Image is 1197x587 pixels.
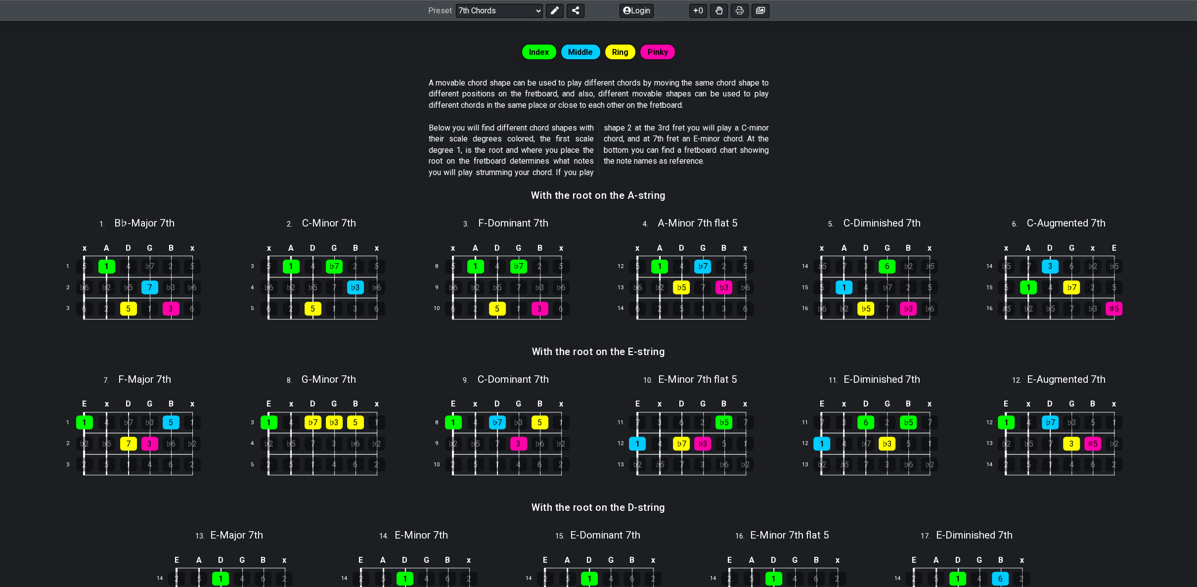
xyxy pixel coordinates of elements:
[735,240,756,256] td: x
[141,437,158,451] div: 3
[810,396,833,412] td: E
[836,302,852,316] div: ♭2
[478,217,548,229] span: F - Dominant 7th
[877,396,898,412] td: G
[98,302,115,316] div: 2
[429,78,769,111] p: A movable chord shape can be used to play different chords by moving the same chord shape to diff...
[445,437,462,451] div: ♭2
[798,298,821,319] td: 16
[442,240,465,256] td: x
[813,280,830,294] div: 5
[715,280,732,294] div: ♭3
[919,240,940,256] td: x
[1106,302,1122,316] div: ♯5
[95,240,118,256] td: A
[445,260,462,273] div: 5
[287,375,302,386] span: 8 .
[261,437,277,451] div: ♭2
[76,437,93,451] div: ♭2
[829,375,843,386] span: 11 .
[713,240,735,256] td: B
[692,240,713,256] td: G
[529,396,550,412] td: B
[658,217,738,229] span: A - Minor 7th flat 5
[1017,396,1039,412] td: x
[76,260,93,273] div: 5
[326,415,343,429] div: ♭3
[261,415,277,429] div: 1
[120,260,137,273] div: 4
[345,396,366,412] td: B
[326,280,343,294] div: 7
[673,415,690,429] div: 6
[629,302,646,316] div: 6
[629,415,646,429] div: 7
[245,298,268,319] td: 5
[553,302,570,316] div: 6
[1063,302,1080,316] div: 7
[463,219,478,230] span: 3 .
[737,260,754,273] div: 5
[1063,260,1080,273] div: 6
[1106,280,1122,294] div: 5
[1106,415,1122,429] div: 1
[163,302,179,316] div: 3
[643,375,658,386] span: 10 .
[1039,240,1061,256] td: D
[982,433,1006,454] td: 13
[73,240,96,256] td: x
[737,415,754,429] div: 7
[1017,240,1039,256] td: A
[879,280,895,294] div: ♭7
[613,412,637,433] td: 11
[305,260,321,273] div: 4
[694,302,711,316] div: 1
[60,412,84,433] td: 1
[184,437,201,451] div: ♭2
[118,373,171,385] span: F - Major 7th
[1027,373,1105,385] span: E - Augmented 7th
[181,396,203,412] td: x
[1042,302,1059,316] div: ♭5
[620,4,654,18] button: Login
[836,260,852,273] div: 7
[429,256,453,277] td: 8
[531,190,666,201] h3: With the root on the A-string
[60,433,84,454] td: 2
[429,123,769,178] p: Below you will find different chord shapes with their scale degrees colored, the first scale degr...
[813,302,830,316] div: ♭6
[1084,302,1101,316] div: ♭3
[76,415,93,429] div: 1
[305,280,321,294] div: ♭5
[673,302,690,316] div: 5
[1082,396,1103,412] td: B
[694,260,711,273] div: ♭7
[464,240,487,256] td: A
[283,280,300,294] div: ♭2
[261,302,277,316] div: 6
[900,415,917,429] div: ♭5
[510,415,527,429] div: ♭3
[258,396,280,412] td: E
[879,302,895,316] div: 7
[879,260,895,273] div: 6
[98,260,115,273] div: 1
[98,437,115,451] div: ♭5
[141,260,158,273] div: ♭7
[532,280,548,294] div: ♭3
[429,412,453,433] td: 8
[613,298,637,319] td: 14
[160,240,181,256] td: B
[843,373,920,385] span: E - Diminished 7th
[532,415,548,429] div: 5
[1042,280,1059,294] div: 4
[810,240,833,256] td: x
[283,302,300,316] div: 2
[1020,260,1037,273] div: 7
[508,240,529,256] td: G
[626,396,649,412] td: E
[857,415,874,429] div: 6
[98,280,115,294] div: ♭2
[813,415,830,429] div: 7
[651,260,668,273] div: 1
